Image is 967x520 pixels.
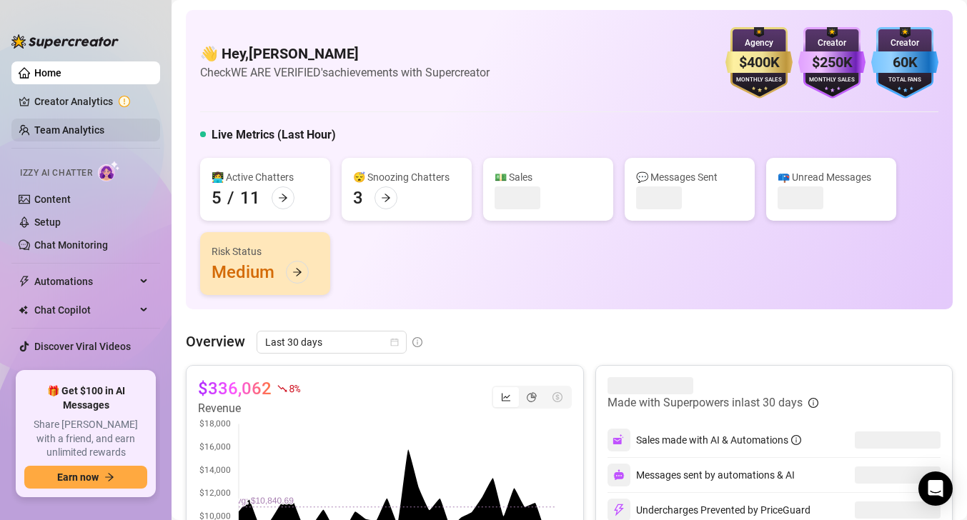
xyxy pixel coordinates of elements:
span: Chat Copilot [34,299,136,321]
div: 5 [212,186,222,209]
div: 👩‍💻 Active Chatters [212,169,319,185]
div: Messages sent by automations & AI [608,464,795,486]
a: Content [34,194,71,205]
button: Earn nowarrow-right [24,466,147,489]
span: 🎁 Get $100 in AI Messages [24,384,147,412]
div: Total Fans [871,76,938,85]
span: Share [PERSON_NAME] with a friend, and earn unlimited rewards [24,418,147,460]
a: Team Analytics [34,124,104,136]
div: Monthly Sales [725,76,793,85]
a: Setup [34,216,61,228]
span: thunderbolt [19,276,30,287]
a: Chat Monitoring [34,239,108,251]
img: svg%3e [613,434,625,446]
div: Risk Status [212,244,319,259]
div: 3 [353,186,363,209]
span: arrow-right [381,193,391,203]
img: logo-BBDzfeDw.svg [11,34,119,49]
a: Creator Analytics exclamation-circle [34,90,149,113]
img: gold-badge-CigiZidd.svg [725,27,793,99]
span: info-circle [412,337,422,347]
div: $400K [725,51,793,74]
article: Revenue [198,400,299,417]
div: 💬 Messages Sent [636,169,743,185]
div: 📪 Unread Messages [778,169,885,185]
span: Automations [34,270,136,293]
div: 11 [240,186,260,209]
span: Izzy AI Chatter [20,166,92,180]
div: 💵 Sales [495,169,602,185]
span: pie-chart [527,392,537,402]
span: 8 % [289,381,299,395]
img: svg%3e [613,504,625,516]
article: Check WE ARE VERIFIED's achievements with Supercreator [200,64,490,81]
h4: 👋 Hey, [PERSON_NAME] [200,44,490,64]
span: arrow-right [278,193,288,203]
span: line-chart [501,392,511,402]
img: Chat Copilot [19,305,28,315]
a: Discover Viral Videos [34,341,131,352]
img: svg%3e [613,469,625,481]
span: calendar [390,338,399,346]
div: 😴 Snoozing Chatters [353,169,460,185]
span: arrow-right [104,472,114,482]
span: Last 30 days [265,331,398,353]
img: purple-badge-B9DA21FR.svg [798,27,866,99]
div: $250K [798,51,866,74]
div: Monthly Sales [798,76,866,85]
span: info-circle [808,398,818,408]
div: Open Intercom Messenger [918,471,953,506]
article: Overview [186,331,245,352]
div: Agency [725,36,793,50]
h5: Live Metrics (Last Hour) [212,126,336,144]
div: 60K [871,51,938,74]
div: Sales made with AI & Automations [636,432,801,448]
a: Home [34,67,61,79]
div: Creator [871,36,938,50]
span: fall [277,384,287,394]
article: Made with Superpowers in last 30 days [608,394,803,411]
div: segmented control [492,386,572,409]
span: Earn now [57,471,99,483]
article: $336,062 [198,377,272,400]
div: Creator [798,36,866,50]
span: dollar-circle [552,392,562,402]
img: blue-badge-DgoSNQY1.svg [871,27,938,99]
img: AI Chatter [98,161,120,181]
span: arrow-right [292,267,302,277]
span: info-circle [791,435,801,445]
